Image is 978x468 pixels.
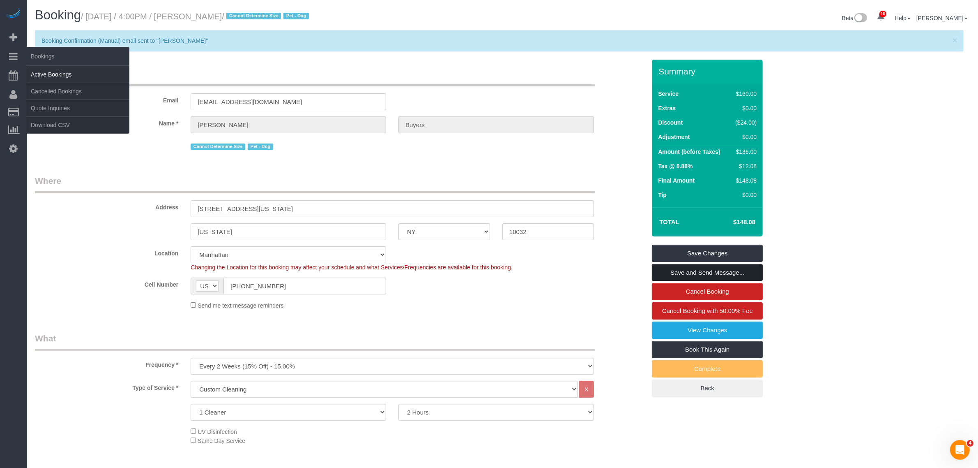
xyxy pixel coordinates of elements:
span: × [953,35,957,45]
div: $0.00 [732,104,757,112]
span: Same Day Service [198,438,245,444]
a: Book This Again [652,341,763,358]
p: Booking Confirmation (Manual) email sent to "[PERSON_NAME]" [41,37,949,45]
label: Service [658,90,679,98]
a: Back [652,380,763,397]
a: Active Bookings [27,66,129,83]
a: Cancelled Bookings [27,83,129,100]
label: Cell Number [29,278,184,289]
label: Type of Service * [29,381,184,392]
a: Download CSV [27,117,129,133]
ul: Bookings [27,66,129,134]
span: Pet - Dog [283,13,308,19]
label: Amount (before Taxes) [658,148,720,156]
input: Email [191,93,386,110]
span: / [222,12,311,21]
div: ($24.00) [732,118,757,127]
legend: What [35,332,595,351]
span: 10 [879,11,886,17]
img: New interface [854,13,867,24]
a: View Changes [652,322,763,339]
span: Changing the Location for this booking may affect your schedule and what Services/Frequencies are... [191,264,512,271]
a: Quote Inquiries [27,100,129,116]
input: First Name [191,116,386,133]
span: Booking [35,8,81,22]
span: UV Disinfection [198,429,237,435]
input: City [191,223,386,240]
div: $12.08 [732,162,757,170]
img: Automaid Logo [5,8,21,20]
h4: $148.08 [709,219,755,226]
strong: Total [659,218,679,225]
span: Send me text message reminders [198,302,283,309]
input: Last Name [398,116,594,133]
span: Cancel Booking with 50.00% Fee [662,307,753,314]
span: Bookings [27,47,129,66]
a: Beta [842,15,868,21]
span: Cannot Determine Size [191,144,245,150]
span: Pet - Dog [248,144,273,150]
input: Cell Number [223,278,386,294]
label: Extras [658,104,676,112]
div: $0.00 [732,191,757,199]
a: Save and Send Message... [652,264,763,281]
label: Tax @ 8.88% [658,162,693,170]
legend: Where [35,175,595,193]
label: Frequency * [29,358,184,369]
span: Cannot Determine Size [226,13,281,19]
a: [PERSON_NAME] [916,15,968,21]
div: $0.00 [732,133,757,141]
legend: Who [35,68,595,86]
a: Cancel Booking with 50.00% Fee [652,302,763,320]
h3: Summary [658,67,759,76]
a: 10 [873,8,889,26]
a: Help [895,15,911,21]
div: $160.00 [732,90,757,98]
label: Adjustment [658,133,690,141]
input: Zip Code [502,223,594,240]
label: Tip [658,191,667,199]
label: Location [29,246,184,257]
div: $148.08 [732,176,757,185]
label: Discount [658,118,683,127]
a: Save Changes [652,245,763,262]
label: Address [29,200,184,211]
label: Final Amount [658,176,695,185]
iframe: Intercom live chat [950,440,970,460]
button: Close [953,36,957,44]
div: $136.00 [732,148,757,156]
a: Cancel Booking [652,283,763,300]
span: 4 [967,440,973,447]
small: / [DATE] / 4:00PM / [PERSON_NAME] [81,12,311,21]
